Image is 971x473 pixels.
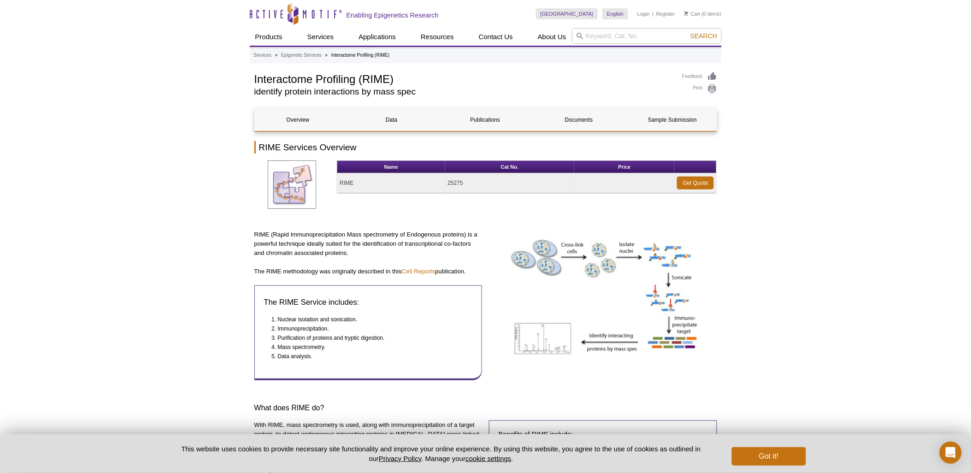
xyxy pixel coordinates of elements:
p: The RIME methodology was originally described in this publication. [254,267,483,276]
td: 25275 [445,173,575,193]
li: » [325,53,328,58]
a: Overview [255,109,341,131]
a: Print [683,84,717,94]
li: » [275,53,278,58]
input: Keyword, Cat. No. [572,28,722,44]
a: Data [348,109,435,131]
a: About Us [532,28,572,46]
h3: What does RIME do? [254,402,717,414]
li: Data analysis. [278,352,465,361]
a: Cart [684,11,700,17]
td: RIME [337,173,445,193]
a: Products [250,28,288,46]
a: Privacy Policy [379,455,421,462]
h4: Benefits of RIME include: [499,430,707,438]
li: | [653,8,654,19]
th: Cat No. [445,161,575,173]
h2: Enabling Epigenetics Research [347,11,439,19]
a: Publications [442,109,529,131]
h2: identify protein interactions by mass spec [254,88,673,96]
p: With RIME, mass spectrometry is used, along with immunoprecipitation of a target protein, to dete... [254,420,483,448]
button: cookie settings [465,455,511,462]
a: Sample Submission [629,109,716,131]
a: [GEOGRAPHIC_DATA] [536,8,598,19]
h3: The RIME Service includes: [264,297,473,308]
a: Documents [536,109,622,131]
a: Services [302,28,340,46]
img: Your Cart [684,11,689,16]
li: Nuclear isolation and sonication. [278,315,465,324]
a: Register [656,11,675,17]
a: Resources [415,28,459,46]
a: Contact Us [473,28,518,46]
a: English [602,8,628,19]
a: Services [254,51,271,59]
span: Search [690,32,717,40]
button: Got it! [732,447,806,466]
p: RIME (Rapid Immunoprecipitation Mass spectrometry of Endogenous proteins) is a powerful technique... [254,230,483,258]
a: Login [637,11,650,17]
a: Applications [353,28,401,46]
a: Get Quote [677,177,714,189]
h2: RIME Services Overview [254,141,717,154]
li: Immunoprecipitation. [278,324,465,333]
img: RIME Method [505,230,701,367]
button: Search [688,32,720,40]
th: Price [575,161,675,173]
a: Cell Reports [402,268,435,275]
li: Purification of proteins and tryptic digestion. [278,333,465,343]
img: RIME Service [268,160,316,209]
li: (0 items) [684,8,722,19]
div: Open Intercom Messenger [940,442,962,464]
th: Name [337,161,445,173]
a: Feedback [683,71,717,82]
a: Epigenetic Services [281,51,322,59]
h1: Interactome Profiling (RIME) [254,71,673,85]
li: Mass spectrometry. [278,343,465,352]
p: This website uses cookies to provide necessary site functionality and improve your online experie... [165,444,717,463]
li: Interactome Profiling (RIME) [331,53,389,58]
